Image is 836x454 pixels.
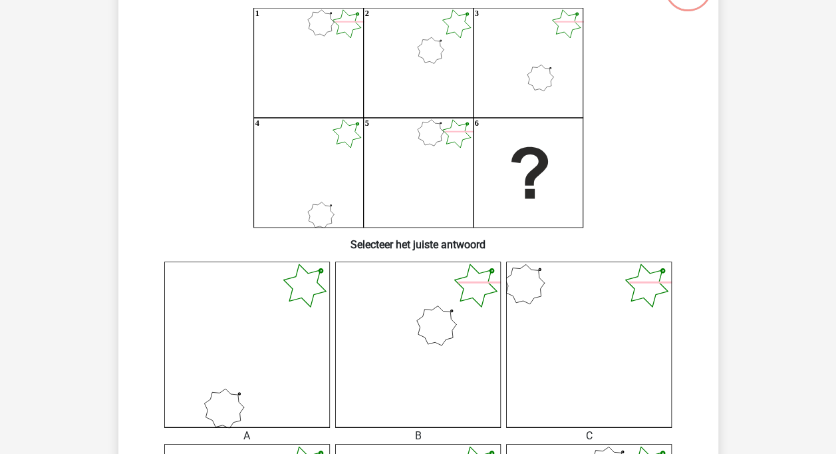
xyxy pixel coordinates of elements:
text: 3 [474,9,478,19]
text: 5 [364,119,368,128]
text: 4 [255,119,259,128]
div: A [154,428,340,444]
div: B [325,428,511,444]
text: 2 [364,9,368,19]
text: 6 [474,119,478,128]
h6: Selecteer het juiste antwoord [140,228,697,251]
text: 1 [255,9,259,19]
div: C [496,428,682,444]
